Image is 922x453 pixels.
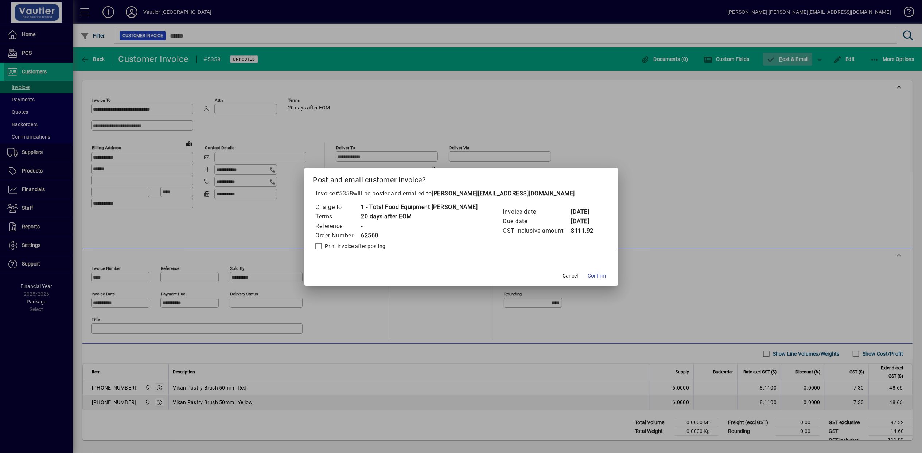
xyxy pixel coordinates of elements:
td: Reference [315,221,361,231]
label: Print invoice after posting [324,243,386,250]
h2: Post and email customer invoice? [304,168,618,189]
td: 1 - Total Food Equipment [PERSON_NAME] [361,202,478,212]
td: - [361,221,478,231]
b: [PERSON_NAME][EMAIL_ADDRESS][DOMAIN_NAME] [432,190,575,197]
td: [DATE] [571,217,600,226]
td: $111.92 [571,226,600,236]
td: Charge to [315,202,361,212]
span: #5358 [335,190,353,197]
td: 20 days after EOM [361,212,478,221]
button: Confirm [585,270,609,283]
td: Due date [503,217,571,226]
td: Terms [315,212,361,221]
td: GST inclusive amount [503,226,571,236]
td: Invoice date [503,207,571,217]
span: Confirm [588,272,606,280]
p: Invoice will be posted . [313,189,609,198]
span: and emailed to [391,190,575,197]
button: Cancel [559,270,582,283]
td: [DATE] [571,207,600,217]
td: Order Number [315,231,361,240]
td: 62560 [361,231,478,240]
span: Cancel [563,272,578,280]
